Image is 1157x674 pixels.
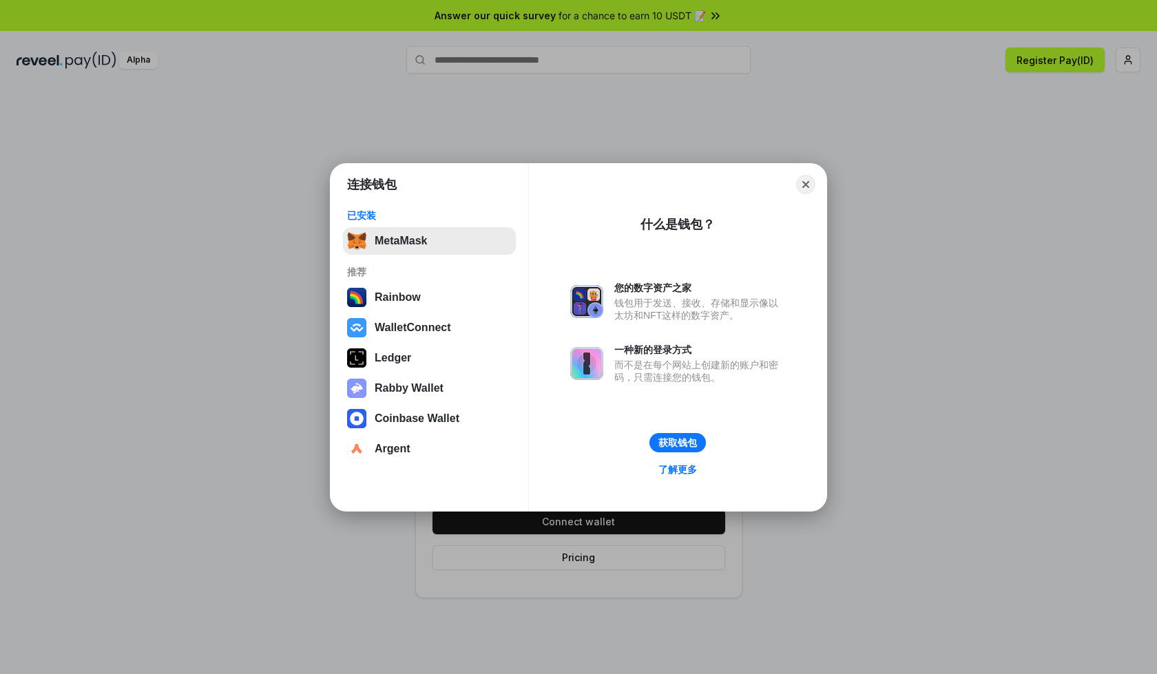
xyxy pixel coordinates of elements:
[640,216,715,233] div: 什么是钱包？
[347,266,512,278] div: 推荐
[375,382,444,394] div: Rabby Wallet
[347,409,366,428] img: svg+xml,%3Csvg%20width%3D%2228%22%20height%3D%2228%22%20viewBox%3D%220%200%2028%2028%22%20fill%3D...
[570,285,603,318] img: svg+xml,%3Csvg%20xmlns%3D%22http%3A%2F%2Fwww.w3.org%2F2000%2Fsvg%22%20fill%3D%22none%22%20viewBox...
[649,433,706,452] button: 获取钱包
[614,344,785,356] div: 一种新的登录方式
[658,436,697,449] div: 获取钱包
[650,461,705,478] a: 了解更多
[347,288,366,307] img: svg+xml,%3Csvg%20width%3D%22120%22%20height%3D%22120%22%20viewBox%3D%220%200%20120%20120%22%20fil...
[343,375,516,402] button: Rabby Wallet
[343,314,516,341] button: WalletConnect
[347,439,366,459] img: svg+xml,%3Csvg%20width%3D%2228%22%20height%3D%2228%22%20viewBox%3D%220%200%2028%2028%22%20fill%3D...
[347,176,397,193] h1: 连接钱包
[343,405,516,432] button: Coinbase Wallet
[375,443,410,455] div: Argent
[347,318,366,337] img: svg+xml,%3Csvg%20width%3D%2228%22%20height%3D%2228%22%20viewBox%3D%220%200%2028%2028%22%20fill%3D...
[375,291,421,304] div: Rainbow
[570,347,603,380] img: svg+xml,%3Csvg%20xmlns%3D%22http%3A%2F%2Fwww.w3.org%2F2000%2Fsvg%22%20fill%3D%22none%22%20viewBox...
[343,227,516,255] button: MetaMask
[343,344,516,372] button: Ledger
[658,463,697,476] div: 了解更多
[375,235,427,247] div: MetaMask
[347,231,366,251] img: svg+xml,%3Csvg%20fill%3D%22none%22%20height%3D%2233%22%20viewBox%3D%220%200%2035%2033%22%20width%...
[614,282,785,294] div: 您的数字资产之家
[347,379,366,398] img: svg+xml,%3Csvg%20xmlns%3D%22http%3A%2F%2Fwww.w3.org%2F2000%2Fsvg%22%20fill%3D%22none%22%20viewBox...
[375,412,459,425] div: Coinbase Wallet
[375,322,451,334] div: WalletConnect
[796,175,815,194] button: Close
[375,352,411,364] div: Ledger
[347,209,512,222] div: 已安装
[343,284,516,311] button: Rainbow
[614,359,785,383] div: 而不是在每个网站上创建新的账户和密码，只需连接您的钱包。
[347,348,366,368] img: svg+xml,%3Csvg%20xmlns%3D%22http%3A%2F%2Fwww.w3.org%2F2000%2Fsvg%22%20width%3D%2228%22%20height%3...
[343,435,516,463] button: Argent
[614,297,785,322] div: 钱包用于发送、接收、存储和显示像以太坊和NFT这样的数字资产。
